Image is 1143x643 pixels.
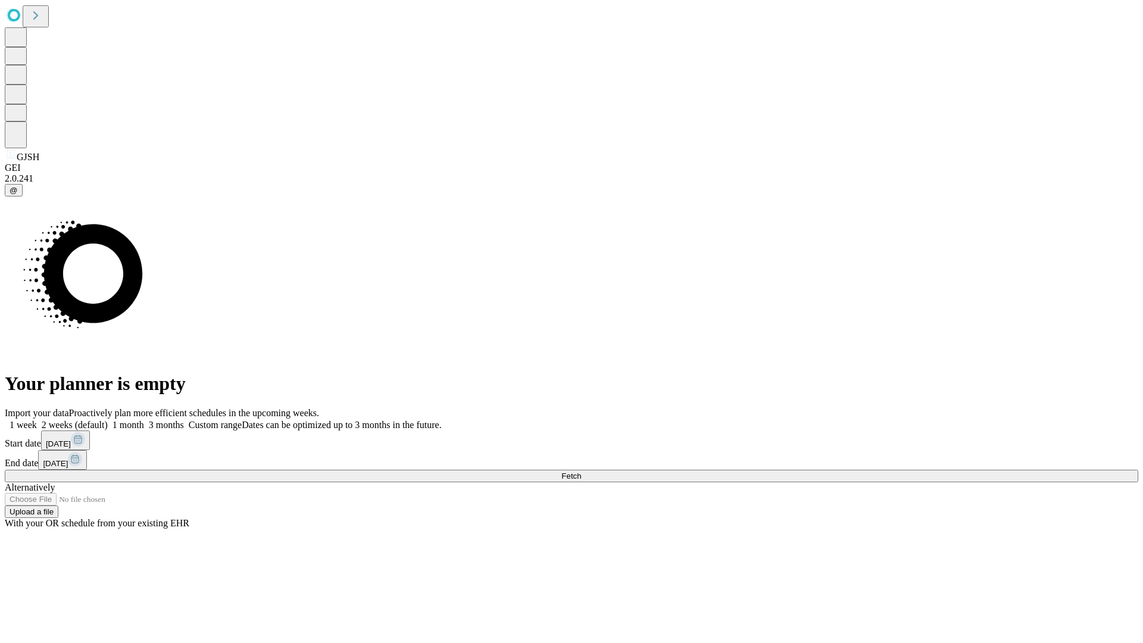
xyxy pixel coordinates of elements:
button: Fetch [5,470,1138,482]
div: Start date [5,430,1138,450]
button: @ [5,184,23,196]
div: End date [5,450,1138,470]
span: Alternatively [5,482,55,492]
span: Dates can be optimized up to 3 months in the future. [242,420,441,430]
span: @ [10,186,18,195]
span: Proactively plan more efficient schedules in the upcoming weeks. [69,408,319,418]
span: Custom range [189,420,242,430]
span: [DATE] [46,439,71,448]
span: Import your data [5,408,69,418]
span: Fetch [561,472,581,480]
span: 2 weeks (default) [42,420,108,430]
span: 3 months [149,420,184,430]
div: 2.0.241 [5,173,1138,184]
span: GJSH [17,152,39,162]
span: With your OR schedule from your existing EHR [5,518,189,528]
button: [DATE] [41,430,90,450]
span: 1 month [113,420,144,430]
h1: Your planner is empty [5,373,1138,395]
button: Upload a file [5,505,58,518]
span: [DATE] [43,459,68,468]
div: GEI [5,163,1138,173]
button: [DATE] [38,450,87,470]
span: 1 week [10,420,37,430]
